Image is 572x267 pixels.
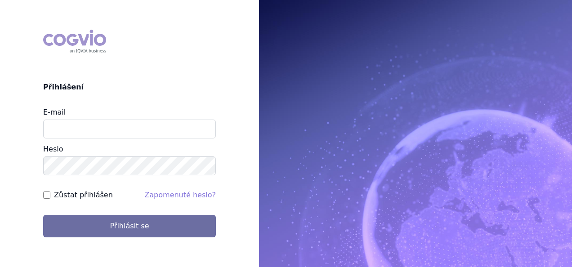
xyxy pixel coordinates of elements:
[54,190,113,200] label: Zůstat přihlášen
[43,145,63,153] label: Heslo
[43,108,66,116] label: E-mail
[43,215,216,237] button: Přihlásit se
[43,82,216,93] h2: Přihlášení
[144,191,216,199] a: Zapomenuté heslo?
[43,30,106,53] div: COGVIO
